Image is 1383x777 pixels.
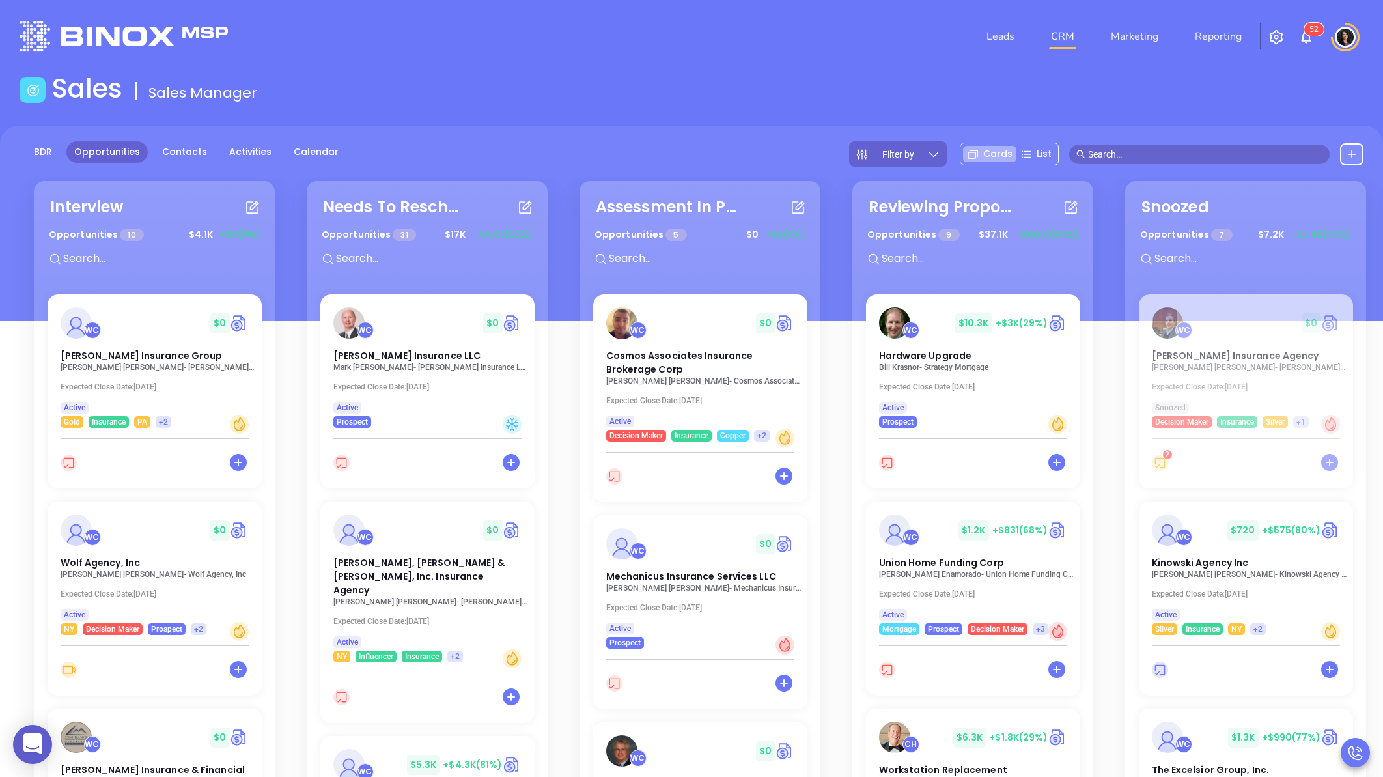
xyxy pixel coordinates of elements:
span: Hardware Upgrade [879,349,972,362]
a: profileWalter Contreras$0Circle dollar[PERSON_NAME] Insurance LLCMark [PERSON_NAME]- [PERSON_NAME... [320,294,535,428]
input: Search... [1153,250,1348,267]
a: profileWalter Contreras$10.3K+$3K(29%)Circle dollarHardware UpgradeBill Krasnor- Strategy Mortgag... [866,294,1080,428]
a: Quote [230,728,249,747]
p: David Schonbrun - Mechanicus Insurance Services LLC [606,584,802,593]
img: Quote [1321,728,1340,747]
span: Mortgage [882,622,916,636]
span: Active [609,414,631,429]
span: Filter by [882,150,914,159]
span: +3 [1036,622,1045,636]
span: +$575 (80%) [1262,524,1321,537]
div: Warm [1048,415,1067,434]
span: Decision Maker [971,622,1024,636]
img: Scalzo, Zogby & Wittig, Inc. Insurance Agency [333,515,365,546]
a: Quote [503,520,522,540]
span: Insurance [1220,415,1254,429]
span: 9 [938,229,959,241]
span: 31 [393,229,415,241]
span: $ 4.1K [186,225,216,245]
span: +$1.8K (29%) [989,731,1048,744]
span: +$4.3K (81%) [443,758,502,771]
span: 10 [120,229,143,241]
img: Hardware Upgrade [879,307,910,339]
sup: 52 [1304,23,1324,36]
input: Search... [880,250,1076,267]
span: Active [64,608,85,622]
span: $ 0 [483,313,502,333]
span: 5 [1309,25,1314,34]
div: Cold [503,415,522,434]
span: +$3K (29%) [996,317,1048,330]
span: 2 [1165,450,1169,459]
p: Expected Close Date: [DATE] [333,617,529,626]
a: profileWalter Contreras$0Circle dollar[PERSON_NAME] Insurance Agency[PERSON_NAME] [PERSON_NAME]- ... [1139,294,1353,428]
p: Adam S. Zogby - Scalzo, Zogby & Wittig, Inc. Insurance Agency [333,597,529,606]
div: Walter Contreras [902,529,919,546]
span: search [1076,150,1085,159]
span: +$19.8K (54%) [1014,228,1078,242]
span: Sales Manager [148,83,257,103]
div: Warm [230,415,249,434]
img: Quote [230,520,249,540]
span: Insurance [675,429,708,443]
span: Gold [64,415,80,429]
span: Reilly Insurance LLC [333,349,481,362]
div: Hot [775,636,794,655]
span: Decision Maker [609,429,663,443]
p: Expected Close Date: [DATE] [606,396,802,405]
span: NY [1231,622,1242,636]
p: Opportunities [322,223,416,247]
img: Quote [230,313,249,333]
span: $ 0 [210,520,229,541]
span: NY [337,649,347,664]
p: Craig Wilson - Kinowski Agency Inc [1152,570,1347,579]
span: Prospect [882,415,914,429]
div: Walter Contreras [630,750,647,767]
div: Carla Humber [902,736,919,753]
p: Expected Close Date: [DATE] [61,382,256,391]
span: +$8.4K (50%) [472,228,533,242]
div: Warm [775,429,794,447]
img: Union Home Funding Corp [879,515,910,546]
span: $ 17K [441,225,469,245]
a: Leads [981,23,1020,49]
span: $ 0 [210,313,229,333]
div: Walter Contreras [84,322,101,339]
a: Quote [1321,520,1340,540]
span: $ 37.1K [975,225,1011,245]
p: Expected Close Date: [DATE] [333,382,529,391]
span: +2 [757,429,766,443]
span: $ 720 [1227,520,1258,541]
span: $ 0 [483,520,502,541]
span: +$0 (0%) [765,228,805,242]
img: Quote [775,741,794,761]
span: Snoozed [1155,401,1186,415]
span: +2 [194,622,203,636]
img: iconSetting [1268,29,1284,45]
span: Active [609,621,631,636]
span: Cosmos Associates Insurance Brokerage Corp [606,349,753,376]
span: $ 0 [1302,313,1320,333]
span: $ 0 [210,728,229,748]
div: Warm [230,622,249,641]
a: BDR [26,141,60,163]
span: Insurance [405,649,439,664]
a: Marketing [1106,23,1164,49]
p: Juan Enamorado - Union Home Funding Corp [879,570,1074,579]
a: Quote [503,755,522,774]
a: Contacts [154,141,215,163]
span: 7 [1211,229,1232,241]
p: Connie Caputo - Wolf Agency, Inc [61,570,256,579]
div: Walter Contreras [630,322,647,339]
div: Walter Contreras [84,529,101,546]
p: Opportunities [1140,223,1233,247]
div: Interview [50,195,123,219]
span: 5 [665,229,686,241]
div: Walter Contreras [84,736,101,753]
img: Anderson Insurance Group [61,307,92,339]
span: Prospect [609,636,641,650]
span: $ 6.3K [953,728,986,748]
input: Search... [608,250,803,267]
